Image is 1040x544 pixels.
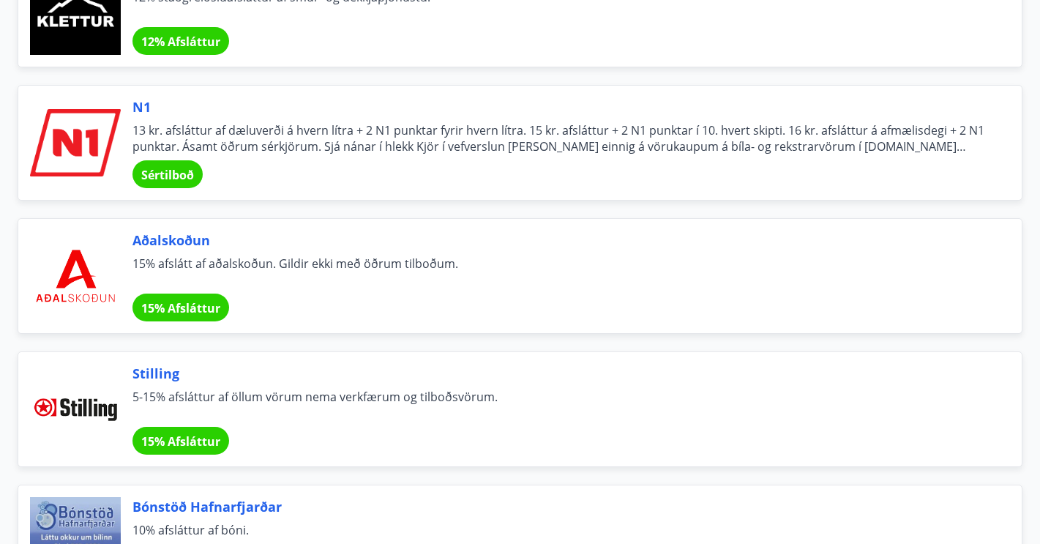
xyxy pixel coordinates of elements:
[132,122,987,154] span: 13 kr. afsláttur af dæluverði á hvern lítra + 2 N1 punktar fyrir hvern lítra. 15 kr. afsláttur + ...
[132,231,987,250] span: Aðalskoðun
[132,497,987,516] span: Bónstöð Hafnarfjarðar
[132,97,987,116] span: N1
[141,167,194,183] span: Sértilboð
[141,34,220,50] span: 12% Afsláttur
[141,433,220,450] span: 15% Afsláttur
[132,364,987,383] span: Stilling
[141,300,220,316] span: 15% Afsláttur
[132,389,987,421] span: 5-15% afsláttur af öllum vörum nema verkfærum og tilboðsvörum.
[132,256,987,288] span: 15% afslátt af aðalskoðun. Gildir ekki með öðrum tilboðum.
